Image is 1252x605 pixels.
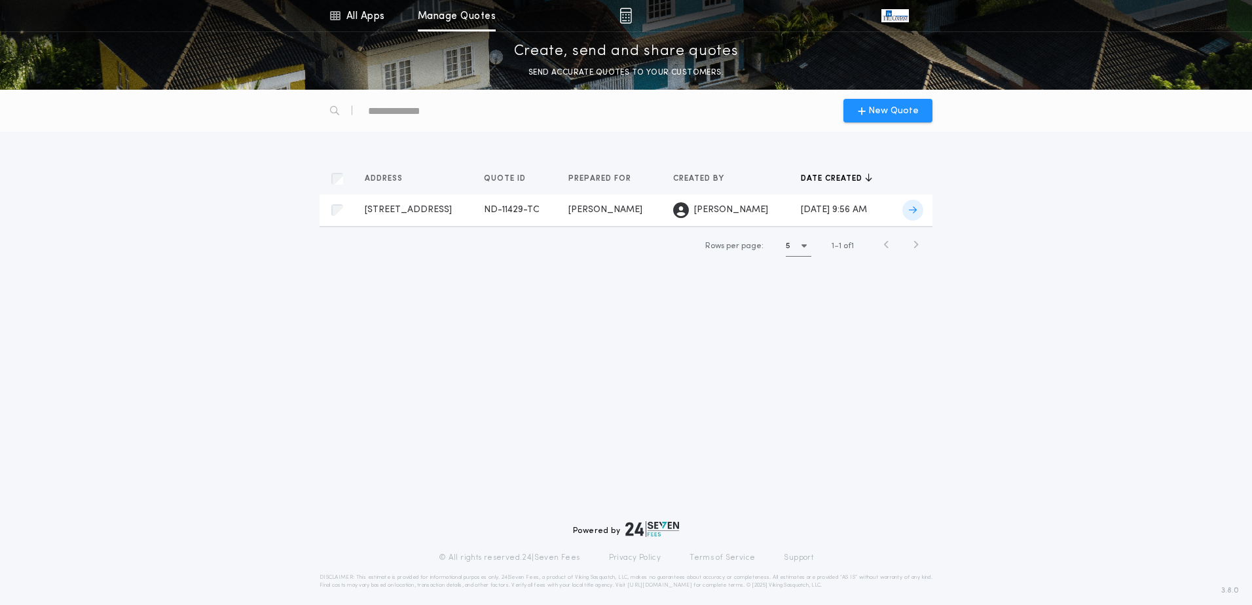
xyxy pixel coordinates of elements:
a: Terms of Service [690,553,755,563]
button: New Quote [843,99,932,122]
span: of 1 [843,240,854,252]
p: Create, send and share quotes [514,41,739,62]
img: vs-icon [881,9,909,22]
span: 1 [839,242,841,250]
img: img [619,8,632,24]
button: Date created [801,172,872,185]
a: Privacy Policy [609,553,661,563]
button: Address [365,172,413,185]
span: Created by [673,174,727,184]
button: 5 [786,236,811,257]
p: DISCLAIMER: This estimate is provided for informational purposes only. 24|Seven Fees, a product o... [320,574,932,589]
a: [URL][DOMAIN_NAME] [627,583,692,588]
span: [PERSON_NAME] [568,205,642,215]
span: ND-11429-TC [484,205,540,215]
span: Prepared for [568,174,634,184]
span: Rows per page: [705,242,764,250]
span: New Quote [868,104,919,118]
span: 3.8.0 [1221,585,1239,596]
span: [STREET_ADDRESS] [365,205,452,215]
span: 1 [832,242,834,250]
div: Powered by [573,521,679,537]
button: Created by [673,172,734,185]
span: Quote ID [484,174,528,184]
h1: 5 [786,240,790,253]
p: © All rights reserved. 24|Seven Fees [439,553,580,563]
button: Quote ID [484,172,536,185]
img: logo [625,521,679,537]
span: Address [365,174,405,184]
span: [PERSON_NAME] [694,204,768,217]
span: [DATE] 9:56 AM [801,205,867,215]
p: SEND ACCURATE QUOTES TO YOUR CUSTOMERS. [528,66,724,79]
a: Support [784,553,813,563]
span: Date created [801,174,865,184]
